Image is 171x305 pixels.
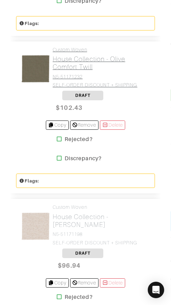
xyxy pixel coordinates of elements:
a: Copy [46,120,69,130]
small: Flags: [19,21,39,26]
strong: Rejected? [65,293,92,301]
h4: N5-51171232 [53,74,150,80]
a: Remove [70,120,98,130]
a: Remove [70,278,98,288]
h2: House Collection - Olive Comfort Twill [53,55,150,71]
img: RsVPoHE7egataXKVdz12t23t [21,54,50,83]
div: Open Intercom Messenger [148,282,164,298]
span: DRAFT [62,91,103,100]
a: Custom Woven House Collection - Olive Comfort Twill N5-51171232 SELF-ORDER DISCOUNT + SHIPPING [53,47,150,88]
span: DRAFT [62,249,103,258]
strong: Discrepancy? [65,154,102,163]
a: DRAFT [62,250,103,256]
strong: Rejected? [65,135,92,143]
a: Copy [46,278,69,288]
a: DRAFT [62,92,103,98]
h4: Custom Woven [53,47,150,53]
a: Delete [100,120,125,130]
h4: SELF-ORDER DISCOUNT + SHIPPING [53,82,150,88]
h4: SELF-ORDER DISCOUNT + SHIPPING [53,240,150,246]
a: Delete [100,278,125,288]
h4: N5-51171198 [53,231,150,237]
h4: Custom Woven [53,204,150,210]
small: Flags: [19,178,39,183]
span: $96.94 [49,258,90,273]
img: fMwWzL7g4goJSExS9vGzc6vg [21,212,50,241]
span: $102.43 [49,100,90,115]
h2: House Collection - [PERSON_NAME] [53,213,150,229]
a: Custom Woven House Collection - [PERSON_NAME] N5-51171198 SELF-ORDER DISCOUNT + SHIPPING [53,204,150,245]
